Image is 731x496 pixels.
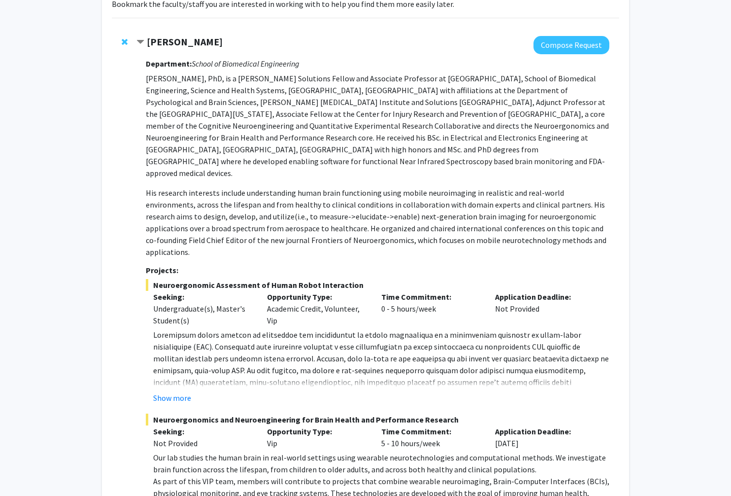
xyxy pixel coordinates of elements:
strong: Department: [146,59,192,69]
div: Vip [260,425,374,449]
iframe: Chat [7,452,42,489]
p: His research interests include understanding human brain functioning using mobile neuroimaging in... [146,72,609,258]
div: 5 - 10 hours/week [374,425,488,449]
div: Not Provided [488,291,602,326]
div: [DATE] [488,425,602,449]
p: Application Deadline: [495,291,595,303]
p: Time Commitment: [381,425,481,437]
p: Seeking: [153,291,253,303]
p: Opportunity Type: [267,425,366,437]
button: Show more [153,392,191,404]
span: Neuroergonomics and Neuroengineering for Brain Health and Performance Research [146,414,609,425]
strong: [PERSON_NAME] [147,35,223,48]
span: Contract Hasan Ayaz Bookmark [136,38,144,46]
div: 0 - 5 hours/week [374,291,488,326]
button: Compose Request to Hasan Ayaz [533,36,609,54]
p: Time Commitment: [381,291,481,303]
i: School of Biomedical Engineering [192,59,299,69]
p: Our lab studies the human brain in real-world settings using wearable neurotechnologies and compu... [153,452,609,475]
div: Undergraduate(s), Master's Student(s) [153,303,253,326]
div: Academic Credit, Volunteer, Vip [260,291,374,326]
p: [PERSON_NAME], PhD, is a [PERSON_NAME] Solutions Fellow and Associate Professor at [GEOGRAPHIC_DA... [146,72,609,179]
p: Application Deadline: [495,425,595,437]
p: Loremipsum dolors ametcon ad elitseddoe tem incididuntut la etdolo magnaaliqua en a minimveniam q... [153,329,609,459]
p: Opportunity Type: [267,291,366,303]
div: Not Provided [153,437,253,449]
p: Seeking: [153,425,253,437]
span: Remove Hasan Ayaz from bookmarks [122,38,128,46]
strong: Projects: [146,265,178,275]
span: Neuroergonomic Assessment of Human Robot Interaction [146,279,609,291]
